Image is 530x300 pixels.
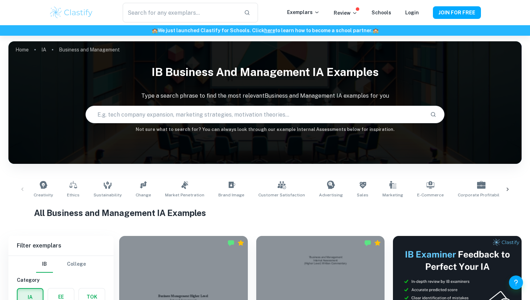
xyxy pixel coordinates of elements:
span: 🏫 [152,28,158,33]
button: College [67,256,86,273]
img: Marked [364,239,371,246]
span: Sales [357,192,368,198]
span: Market Penetration [165,192,204,198]
div: Premium [237,239,244,246]
h6: Not sure what to search for? You can always look through our example Internal Assessments below f... [8,126,522,133]
input: Search for any exemplars... [123,3,238,22]
button: Search [427,109,439,120]
span: E-commerce [417,192,444,198]
button: Help and Feedback [509,275,523,289]
p: Type a search phrase to find the most relevant Business and Management IA examples for you [8,92,522,100]
span: Sustainability [94,192,122,198]
h1: All Business and Management IA Examples [34,207,496,219]
span: Creativity [34,192,53,198]
span: 🏫 [373,28,379,33]
a: IA [41,45,46,55]
span: Corporate Profitability [458,192,504,198]
img: Marked [227,239,235,246]
a: Home [15,45,29,55]
span: Customer Satisfaction [258,192,305,198]
span: Change [136,192,151,198]
a: here [264,28,275,33]
button: IB [36,256,53,273]
span: Ethics [67,192,80,198]
div: Filter type choice [36,256,86,273]
a: Login [405,10,419,15]
img: Clastify logo [49,6,94,20]
p: Business and Management [59,46,120,54]
input: E.g. tech company expansion, marketing strategies, motivation theories... [86,105,425,124]
h6: Category [17,276,105,284]
span: Marketing [382,192,403,198]
span: Brand Image [218,192,244,198]
span: Advertising [319,192,343,198]
p: Exemplars [287,8,320,16]
button: JOIN FOR FREE [433,6,481,19]
a: Schools [372,10,391,15]
p: Review [334,9,358,17]
h6: We just launched Clastify for Schools. Click to learn how to become a school partner. [1,27,529,34]
h6: Filter exemplars [8,236,114,256]
h1: IB Business and Management IA examples [8,61,522,83]
div: Premium [374,239,381,246]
